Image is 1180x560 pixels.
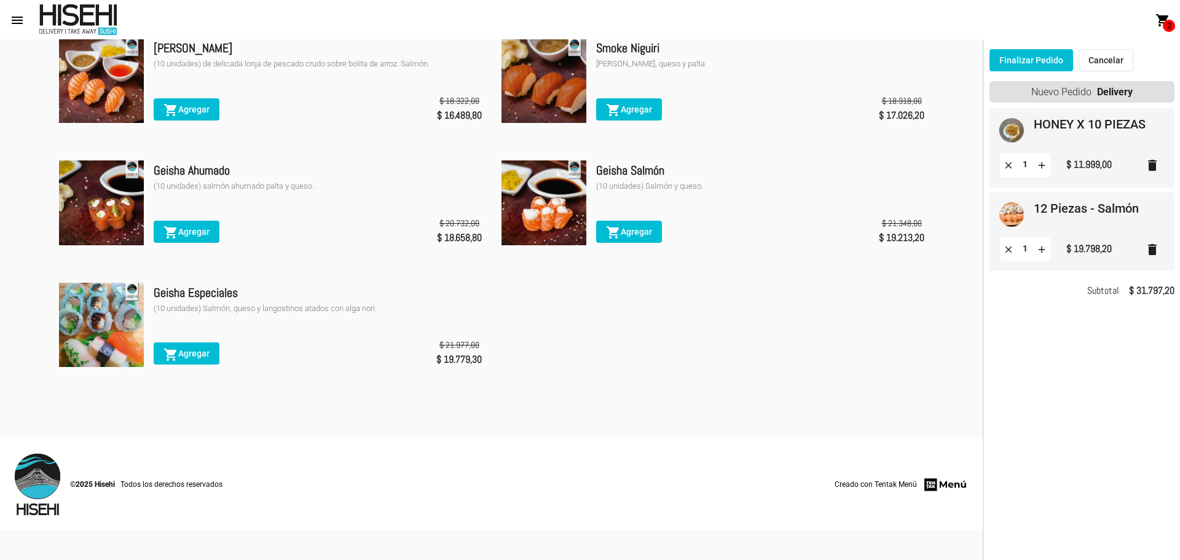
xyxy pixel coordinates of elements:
mat-icon: clear [1003,159,1014,170]
span: Agregar [606,105,652,114]
span: $ 20.732,00 [439,217,479,229]
div: Geisha Ahumado [154,160,482,180]
div: Geisha Especiales [154,283,482,302]
button: Agregar [154,342,219,365]
img: a0a240ad-5512-447d-ac38-c8b5aac66495.jpg [59,38,144,123]
mat-icon: shopping_cart [163,347,178,362]
mat-icon: add [1036,243,1047,254]
div: [PERSON_NAME] [154,38,482,58]
mat-card-title: 12 Piezas - Salmón [1034,202,1139,215]
mat-icon: add [1036,159,1047,170]
span: ©2025 Hisehi [70,478,115,491]
span: Subtotal [1087,282,1119,299]
span: $ 16.489,80 [437,107,482,124]
mat-icon: clear [1003,243,1014,254]
span: Todos los derechos reservados [120,478,222,491]
mat-icon: shopping_cart [606,225,621,240]
span: Agregar [606,227,652,237]
span: $ 18.658,80 [437,229,482,246]
mat-card-title: HONEY X 10 PIEZAS [1034,118,1146,130]
div: Geisha Salmón [596,160,924,180]
mat-icon: menu [10,13,25,28]
img: 01934c0a-436a-44cc-90af-c60aae1e4b48.jpg [59,160,144,245]
span: Agregar [163,227,210,237]
div: $ 11.999,00 [1066,156,1112,173]
img: 4d05173c-37fe-498e-b5f0-c693c4a1346a.jpg [999,202,1024,227]
mat-icon: shopping_cart [1155,13,1170,28]
span: $ 21.348,00 [882,217,922,229]
mat-icon: shopping_cart [163,225,178,240]
div: Nuevo Pedido [989,81,1174,103]
img: menu-firm.png [922,476,969,493]
span: Agregar [163,349,210,358]
div: (10 unidades) de delicada lonja de pescado crudo sobre bolita de arroz. Salmón. [154,58,482,70]
span: $ 18.322,00 [439,95,479,107]
div: $ 19.798,20 [1066,240,1112,258]
span: 2 [1163,20,1175,32]
button: Cancelar [1079,49,1133,71]
button: Agregar [154,98,219,120]
button: Finalizar Pedido [989,49,1073,71]
button: 2 [1150,7,1175,32]
div: (10 unidades) salmón ahumado palta y queso . [154,180,482,192]
div: (10 unidades) Salmón, queso y langostinos atados con alga nori. [154,302,482,315]
span: $ 19.213,20 [879,229,924,246]
span: Creado con Tentak Menú [835,478,917,491]
div: Smoke Niguiri [596,38,924,58]
a: Creado con Tentak Menú [835,476,969,493]
span: Agregar [163,105,210,114]
mat-icon: delete [1145,242,1160,257]
button: Agregar [154,221,219,243]
mat-icon: shopping_cart [606,103,621,117]
span: $ 18.918,00 [882,95,922,107]
img: 0c037998-b179-42d5-9c73-da515f2d475d.jpg [502,160,586,245]
img: 5a42b5b1-6626-47fc-a7f8-7a2a61af575d.jpg [502,38,586,123]
mat-icon: shopping_cart [163,103,178,117]
span: $ 19.779,30 [436,351,482,368]
div: (10 unidades) Salmón y queso. [596,180,924,192]
mat-icon: delete [1145,158,1160,173]
img: 2a2e4fc8-76c4-49c3-8e48-03e4afb00aef.jpeg [999,118,1024,143]
span: $ 21.977,00 [439,339,479,351]
img: 00a5684b-b953-422b-a5a1-922ba0613f6f.jpg [59,283,144,368]
strong: $ 31.797,20 [1129,282,1174,299]
button: Agregar [596,98,662,120]
button: Agregar [596,221,662,243]
div: [PERSON_NAME], queso y palta. [596,58,924,70]
span: $ 17.026,20 [879,107,924,124]
strong: Delivery [1097,81,1133,103]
